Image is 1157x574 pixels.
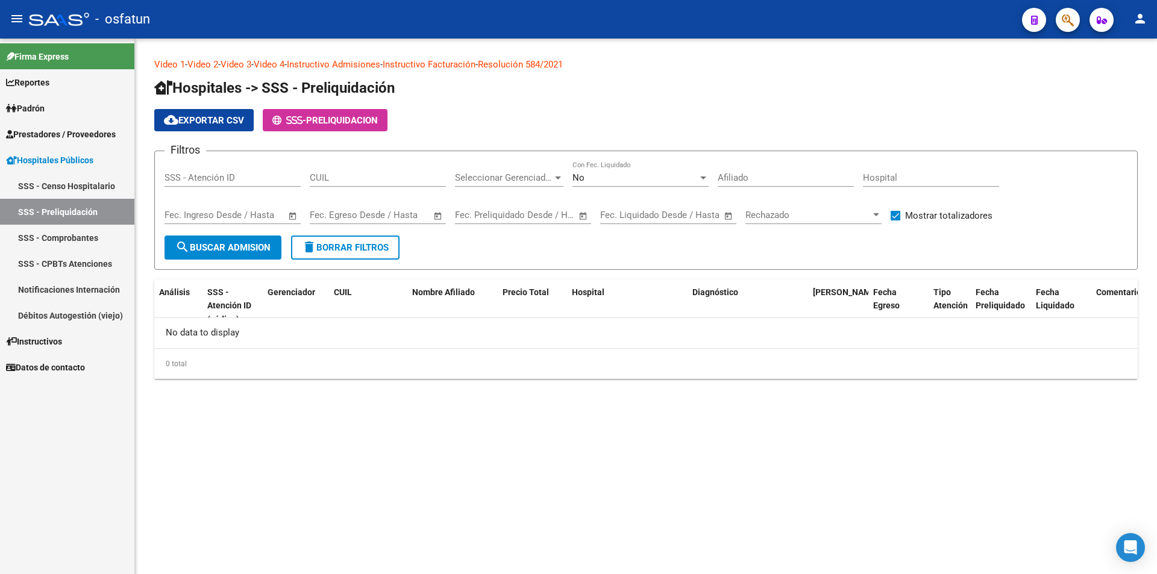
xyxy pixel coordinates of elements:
[154,109,254,131] button: Exportar CSV
[412,287,475,297] span: Nombre Afiliado
[929,279,971,332] datatable-header-cell: Tipo Atención
[302,240,316,254] mat-icon: delete
[154,318,1138,348] div: No data to display
[808,279,868,332] datatable-header-cell: Fecha Ingreso
[873,287,900,311] span: Fecha Egreso
[291,236,400,260] button: Borrar Filtros
[175,240,190,254] mat-icon: search
[310,210,349,220] input: Start date
[692,287,738,297] span: Diagnóstico
[6,154,93,167] span: Hospitales Públicos
[478,59,563,70] a: Resolución 584/2021
[6,361,85,374] span: Datos de contacto
[164,113,178,127] mat-icon: cloud_download
[905,208,992,223] span: Mostrar totalizadores
[455,172,553,183] span: Seleccionar Gerenciador
[600,210,639,220] input: Start date
[254,59,284,70] a: Video 4
[567,279,688,332] datatable-header-cell: Hospital
[722,209,736,223] button: Open calendar
[1031,279,1091,332] datatable-header-cell: Fecha Liquidado
[572,172,585,183] span: No
[6,128,116,141] span: Prestadores / Proveedores
[329,279,407,332] datatable-header-cell: CUIL
[165,142,206,158] h3: Filtros
[263,279,329,332] datatable-header-cell: Gerenciador
[431,209,445,223] button: Open calendar
[1133,11,1147,26] mat-icon: person
[383,59,475,70] a: Instructivo Facturación
[164,115,244,126] span: Exportar CSV
[334,287,352,297] span: CUIL
[6,102,45,115] span: Padrón
[154,59,185,70] a: Video 1
[287,59,380,70] a: Instructivo Admisiones
[933,287,968,311] span: Tipo Atención
[1036,287,1074,311] span: Fecha Liquidado
[505,210,563,220] input: End date
[268,287,315,297] span: Gerenciador
[175,242,271,253] span: Buscar admision
[207,287,251,325] span: SSS - Atención ID (código)
[868,279,929,332] datatable-header-cell: Fecha Egreso
[10,11,24,26] mat-icon: menu
[577,209,591,223] button: Open calendar
[215,210,273,220] input: End date
[1116,533,1145,562] div: Open Intercom Messenger
[272,115,306,126] span: -
[159,287,190,297] span: Análisis
[202,279,263,332] datatable-header-cell: SSS - Atención ID (código)
[286,209,300,223] button: Open calendar
[572,287,604,297] span: Hospital
[263,109,387,131] button: -PRELIQUIDACION
[306,115,378,126] span: PRELIQUIDACION
[95,6,150,33] span: - osfatun
[745,210,871,220] span: Rechazado
[813,287,878,297] span: [PERSON_NAME]
[976,287,1025,311] span: Fecha Preliquidado
[971,279,1031,332] datatable-header-cell: Fecha Preliquidado
[6,335,62,348] span: Instructivos
[688,279,808,332] datatable-header-cell: Diagnóstico
[154,349,1138,379] div: 0 total
[165,210,204,220] input: Start date
[302,242,389,253] span: Borrar Filtros
[650,210,709,220] input: End date
[221,59,251,70] a: Video 3
[503,287,549,297] span: Precio Total
[498,279,567,332] datatable-header-cell: Precio Total
[455,210,494,220] input: Start date
[154,80,395,96] span: Hospitales -> SSS - Preliquidación
[407,279,498,332] datatable-header-cell: Nombre Afiliado
[6,50,69,63] span: Firma Express
[360,210,418,220] input: End date
[165,236,281,260] button: Buscar admision
[6,76,49,89] span: Reportes
[187,59,218,70] a: Video 2
[154,279,202,332] datatable-header-cell: Análisis
[154,58,1138,71] p: - - - - - -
